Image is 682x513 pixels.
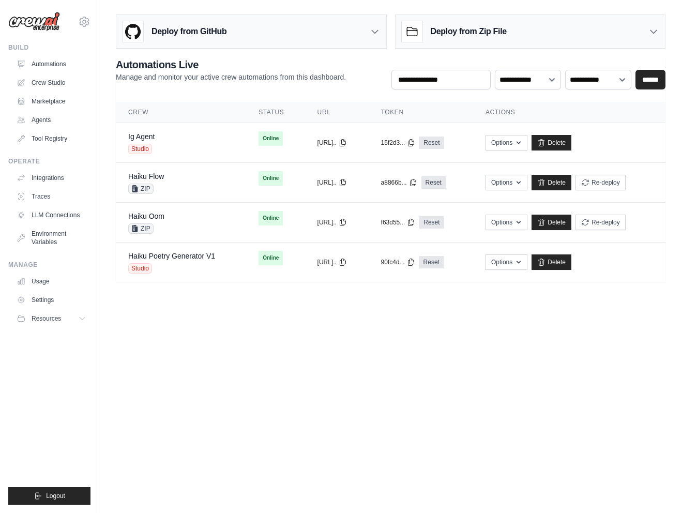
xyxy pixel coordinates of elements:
[12,292,90,308] a: Settings
[12,273,90,290] a: Usage
[381,258,415,266] button: 90fc4d...
[116,102,246,123] th: Crew
[128,132,155,141] a: Ig Agent
[575,175,626,190] button: Re-deploy
[532,135,571,150] a: Delete
[12,188,90,205] a: Traces
[259,171,283,186] span: Online
[116,72,346,82] p: Manage and monitor your active crew automations from this dashboard.
[419,137,444,149] a: Reset
[486,175,527,190] button: Options
[151,25,226,38] h3: Deploy from GitHub
[305,102,369,123] th: URL
[12,74,90,91] a: Crew Studio
[8,157,90,165] div: Operate
[128,212,164,220] a: Haiku Oom
[12,310,90,327] button: Resources
[123,21,143,42] img: GitHub Logo
[473,102,665,123] th: Actions
[259,251,283,265] span: Online
[8,261,90,269] div: Manage
[421,176,446,189] a: Reset
[381,139,416,147] button: 15f2d3...
[419,216,444,229] a: Reset
[419,256,444,268] a: Reset
[532,175,571,190] a: Delete
[381,178,417,187] button: a8866b...
[128,172,164,180] a: Haiku Flow
[12,130,90,147] a: Tool Registry
[12,56,90,72] a: Automations
[12,207,90,223] a: LLM Connections
[128,223,154,234] span: ZIP
[259,131,283,146] span: Online
[369,102,473,123] th: Token
[532,254,571,270] a: Delete
[486,215,527,230] button: Options
[12,112,90,128] a: Agents
[116,57,346,72] h2: Automations Live
[246,102,305,123] th: Status
[486,135,527,150] button: Options
[8,487,90,505] button: Logout
[12,225,90,250] a: Environment Variables
[12,93,90,110] a: Marketplace
[8,12,60,32] img: Logo
[128,263,152,274] span: Studio
[128,184,154,194] span: ZIP
[12,170,90,186] a: Integrations
[381,218,416,227] button: f63d55...
[486,254,527,270] button: Options
[575,215,626,230] button: Re-deploy
[532,215,571,230] a: Delete
[32,314,61,323] span: Resources
[431,25,507,38] h3: Deploy from Zip File
[46,492,65,500] span: Logout
[8,43,90,52] div: Build
[259,211,283,225] span: Online
[128,252,215,260] a: Haiku Poetry Generator V1
[128,144,152,154] span: Studio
